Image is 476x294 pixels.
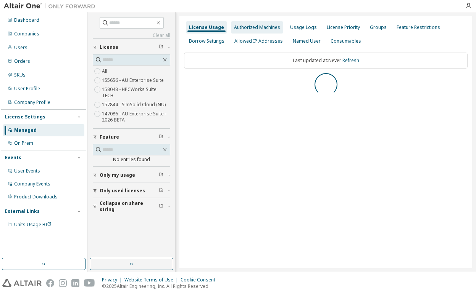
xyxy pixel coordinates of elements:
[100,188,145,194] span: Only used licenses
[159,44,163,50] span: Clear filter
[93,167,170,184] button: Only my usage
[2,279,42,287] img: altair_logo.svg
[93,157,170,163] div: No entries found
[14,86,40,92] div: User Profile
[5,114,45,120] div: License Settings
[234,38,283,44] div: Allowed IP Addresses
[370,24,387,30] div: Groups
[14,194,58,200] div: Product Downloads
[189,38,224,44] div: Borrow Settings
[181,277,220,283] div: Cookie Consent
[14,17,39,23] div: Dashboard
[184,53,468,69] div: Last updated at: Never
[93,129,170,145] button: Feature
[102,283,220,289] p: © 2025 Altair Engineering, Inc. All Rights Reserved.
[102,76,165,85] label: 155656 - AU Enterprise Suite
[102,85,170,100] label: 158048 - HPCWorks Suite TECH
[102,109,170,125] label: 147086 - AU Enterprise Suite - 2026 BETA
[102,100,167,109] label: 157844 - SimSolid Cloud (NU)
[100,172,135,178] span: Only my usage
[293,38,321,44] div: Named User
[189,24,224,30] div: License Usage
[14,72,26,78] div: SKUs
[46,279,54,287] img: facebook.svg
[14,168,40,174] div: User Events
[59,279,67,287] img: instagram.svg
[14,140,33,146] div: On Prem
[100,44,118,50] span: License
[159,172,163,178] span: Clear filter
[84,279,95,287] img: youtube.svg
[102,67,109,76] label: All
[124,277,181,283] div: Website Terms of Use
[93,32,170,38] a: Clear all
[93,39,170,56] button: License
[14,181,50,187] div: Company Events
[5,155,21,161] div: Events
[71,279,79,287] img: linkedin.svg
[159,188,163,194] span: Clear filter
[290,24,317,30] div: Usage Logs
[14,99,50,105] div: Company Profile
[234,24,280,30] div: Authorized Machines
[397,24,440,30] div: Feature Restrictions
[14,45,27,51] div: Users
[102,277,124,283] div: Privacy
[14,127,37,133] div: Managed
[5,208,40,214] div: External Links
[327,24,360,30] div: License Priority
[14,31,39,37] div: Companies
[342,57,359,64] a: Refresh
[93,198,170,215] button: Collapse on share string
[4,2,99,10] img: Altair One
[100,134,119,140] span: Feature
[331,38,361,44] div: Consumables
[93,182,170,199] button: Only used licenses
[100,200,159,213] span: Collapse on share string
[14,58,30,64] div: Orders
[159,203,163,209] span: Clear filter
[159,134,163,140] span: Clear filter
[14,221,52,228] span: Units Usage BI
